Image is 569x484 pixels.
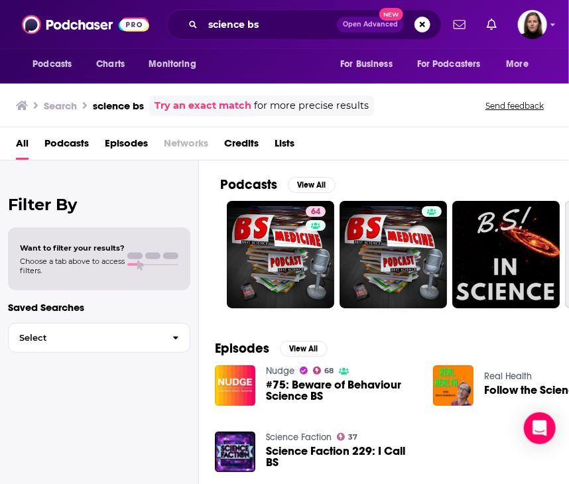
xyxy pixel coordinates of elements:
[215,432,255,472] img: Science Faction 229: I Call BS
[497,52,546,77] button: open menu
[220,176,336,193] a: PodcastsView All
[507,55,529,74] span: More
[524,412,556,444] div: Open Intercom Messenger
[348,434,357,440] span: 37
[32,55,72,74] span: Podcasts
[220,176,277,193] h2: Podcasts
[337,17,404,32] button: Open AdvancedNew
[433,365,474,406] img: Follow the Science BS
[481,13,502,36] a: Show notifications dropdown
[8,301,190,314] p: Saved Searches
[93,99,144,112] h3: science bs
[324,368,334,374] span: 68
[224,133,259,160] a: Credits
[379,8,403,21] span: New
[343,21,398,28] span: Open Advanced
[266,432,332,443] a: Science Faction
[337,433,358,441] a: 37
[215,365,255,406] img: #75: Beware of Behaviour Science BS
[8,323,190,353] button: Select
[313,367,334,375] a: 68
[23,52,89,77] button: open menu
[44,99,77,112] h3: Search
[448,13,471,36] a: Show notifications dropdown
[8,195,190,214] h2: Filter By
[22,12,149,37] img: Podchaser - Follow, Share and Rate Podcasts
[203,14,337,35] input: Search podcasts, credits, & more...
[105,133,148,160] a: Episodes
[288,177,336,193] button: View All
[266,379,417,402] a: #75: Beware of Behaviour Science BS
[20,243,125,253] span: Want to filter your results?
[417,55,481,74] span: For Podcasters
[164,133,208,160] span: Networks
[9,333,162,342] span: Select
[215,340,328,357] a: EpisodesView All
[227,201,334,308] a: 64
[266,446,417,468] a: Science Faction 229: I Call BS
[340,55,393,74] span: For Business
[166,9,442,40] div: Search podcasts, credits, & more...
[409,52,500,77] button: open menu
[44,133,89,160] a: Podcasts
[280,341,328,357] button: View All
[155,98,251,113] a: Try an exact match
[484,371,532,382] a: Real Health
[149,55,196,74] span: Monitoring
[20,257,125,275] span: Choose a tab above to access filters.
[266,365,294,377] a: Nudge
[16,133,29,160] a: All
[518,10,547,39] img: User Profile
[254,98,369,113] span: for more precise results
[311,206,320,219] span: 64
[215,340,269,357] h2: Episodes
[518,10,547,39] span: Logged in as BevCat3
[139,52,213,77] button: open menu
[88,52,133,77] a: Charts
[306,206,326,217] a: 64
[331,52,409,77] button: open menu
[518,10,547,39] button: Show profile menu
[96,55,125,74] span: Charts
[275,133,294,160] a: Lists
[481,100,548,111] button: Send feedback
